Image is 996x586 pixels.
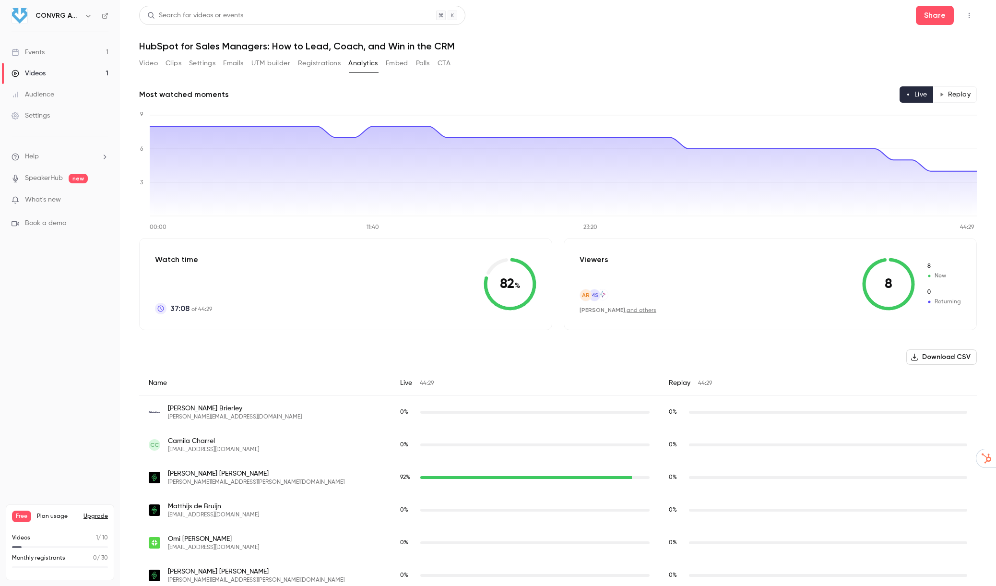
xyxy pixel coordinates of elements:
h2: Most watched moments [139,89,229,100]
button: Registrations [298,56,341,71]
p: / 10 [96,534,108,542]
span: AR [582,291,590,299]
button: Analytics [348,56,378,71]
span: Replay watch time [669,571,684,580]
button: Emails [223,56,243,71]
span: new [69,174,88,183]
tspan: 6 [140,146,143,152]
p: of 44:29 [170,303,212,314]
span: 92 % [400,475,410,480]
span: Returning [926,298,961,306]
button: Share [916,6,954,25]
button: Embed [386,56,408,71]
span: 0 % [669,507,677,513]
span: 0 % [400,540,408,546]
span: 44:29 [698,381,712,386]
div: camilacharrel@gmail.com [139,429,977,461]
span: Help [25,152,39,162]
img: diazcooper.com [149,537,160,549]
p: Videos [12,534,30,542]
img: ligtas.co.uk [597,289,608,300]
span: [PERSON_NAME][EMAIL_ADDRESS][DOMAIN_NAME] [168,413,302,421]
span: Plan usage [37,513,78,520]
span: [PERSON_NAME] [PERSON_NAME] [168,567,344,576]
div: Audience [12,90,54,99]
span: 44:29 [420,381,434,386]
h1: HubSpot for Sales Managers: How to Lead, Coach, and Win in the CRM [139,40,977,52]
span: Matthijs de Bruijn [168,502,259,511]
span: Live watch time [400,506,415,514]
span: New [926,262,961,271]
p: Viewers [580,254,608,265]
span: 0 % [400,573,408,578]
tspan: 44:29 [960,225,974,230]
img: myenergi.com [149,570,160,581]
div: peter.cox@myenergi.com [139,461,977,494]
span: 0 % [669,409,677,415]
p: Monthly registrants [12,554,65,562]
span: Returning [926,288,961,297]
button: CTA [438,56,451,71]
span: Omi [PERSON_NAME] [168,534,259,544]
span: 0 % [400,442,408,448]
div: Replay [659,371,977,396]
tspan: 00:00 [150,225,166,230]
a: SpeakerHub [25,173,63,183]
span: [PERSON_NAME][EMAIL_ADDRESS][PERSON_NAME][DOMAIN_NAME] [168,478,344,486]
h6: CONVRG Agency [36,11,81,21]
span: Live watch time [400,473,415,482]
span: 0 % [669,442,677,448]
span: Free [12,511,31,522]
span: Live watch time [400,441,415,449]
div: Search for videos or events [147,11,243,21]
tspan: 3 [140,180,143,186]
span: Replay watch time [669,538,684,547]
button: Top Bar Actions [961,8,977,23]
span: 37:08 [170,303,190,314]
span: [EMAIL_ADDRESS][DOMAIN_NAME] [168,511,259,519]
p: / 30 [93,554,108,562]
div: Name [139,371,391,396]
div: Live [391,371,659,396]
button: Clips [166,56,181,71]
a: and others [627,308,656,313]
button: Settings [189,56,215,71]
button: Polls [416,56,430,71]
span: Live watch time [400,571,415,580]
span: Live watch time [400,538,415,547]
span: [EMAIL_ADDRESS][DOMAIN_NAME] [168,544,259,551]
button: UTM builder [251,56,290,71]
div: Settings [12,111,50,120]
img: myenergi.com [149,504,160,516]
span: 0 [93,555,97,561]
button: Upgrade [83,513,108,520]
img: myenergi.com [149,472,160,483]
span: [PERSON_NAME] [580,307,625,313]
button: Live [900,86,934,103]
p: Watch time [155,254,212,265]
img: CONVRG Agency [12,8,27,24]
span: Replay watch time [669,408,684,417]
span: [PERSON_NAME][EMAIL_ADDRESS][PERSON_NAME][DOMAIN_NAME] [168,576,344,584]
span: [PERSON_NAME] Brierley [168,404,302,413]
button: Video [139,56,158,71]
tspan: 23:20 [583,225,597,230]
img: babelquest.co.uk [149,411,160,413]
span: What's new [25,195,61,205]
div: omi@diazcooper.com [139,526,977,559]
button: Download CSV [906,349,977,365]
span: 0 % [669,573,677,578]
span: 0 % [400,409,408,415]
span: 0 % [400,507,408,513]
span: 0 % [669,540,677,546]
span: [EMAIL_ADDRESS][DOMAIN_NAME] [168,446,259,454]
div: Videos [12,69,46,78]
div: Events [12,48,45,57]
span: Camila Charrel [168,436,259,446]
div: matthijs.debruijn@myenergi.com [139,494,977,526]
span: 0 % [669,475,677,480]
span: MS [590,291,599,299]
div: , [580,306,656,314]
li: help-dropdown-opener [12,152,108,162]
span: Replay watch time [669,506,684,514]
